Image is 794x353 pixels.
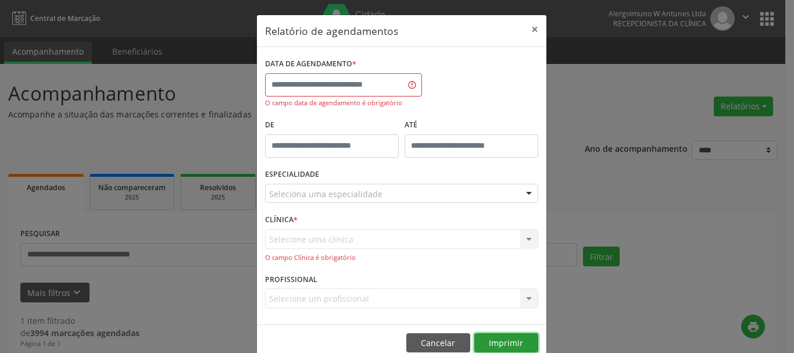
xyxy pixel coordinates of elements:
[265,166,319,184] label: ESPECIALIDADE
[474,333,538,353] button: Imprimir
[265,98,422,108] div: O campo data de agendamento é obrigatório
[265,270,317,288] label: PROFISSIONAL
[405,116,538,134] label: ATÉ
[265,23,398,38] h5: Relatório de agendamentos
[265,116,399,134] label: De
[269,188,382,200] span: Seleciona uma especialidade
[265,55,356,73] label: DATA DE AGENDAMENTO
[523,15,546,44] button: Close
[406,333,470,353] button: Cancelar
[265,211,298,229] label: CLÍNICA
[265,253,538,263] div: O campo Clínica é obrigatório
